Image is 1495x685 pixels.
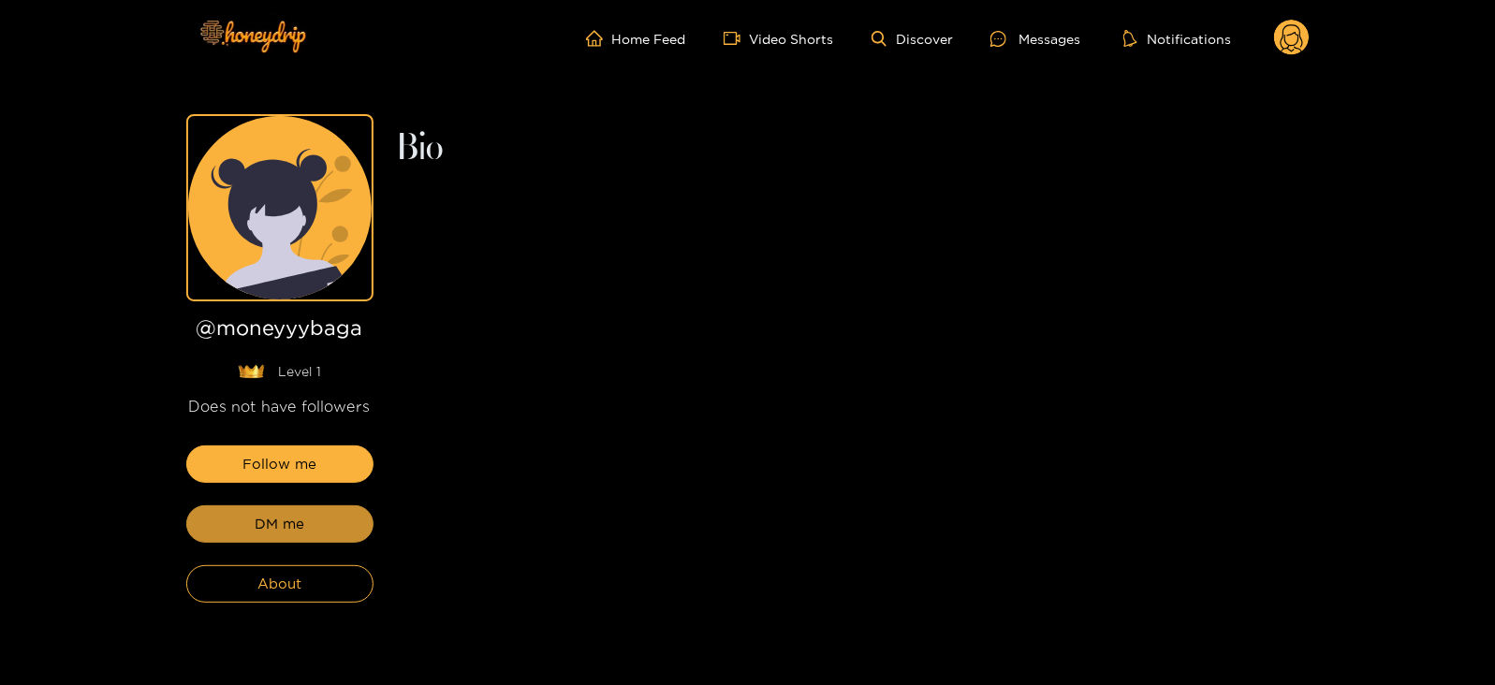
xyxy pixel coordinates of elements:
h2: Bio [396,133,1310,165]
a: Discover [872,31,953,47]
span: Follow me [242,453,316,475]
a: Home Feed [586,30,686,47]
span: home [586,30,612,47]
span: Level 1 [279,362,322,381]
button: Follow me [186,445,374,483]
h1: @ moneyyybaga [186,316,374,347]
a: Video Shorts [724,30,834,47]
img: lavel grade [238,364,265,379]
span: video-camera [724,30,750,47]
button: About [186,565,374,603]
span: DM me [255,513,304,535]
button: DM me [186,505,374,543]
div: Messages [990,28,1080,50]
div: Does not have followers [186,396,374,417]
span: About [257,573,301,595]
button: Notifications [1118,29,1237,48]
